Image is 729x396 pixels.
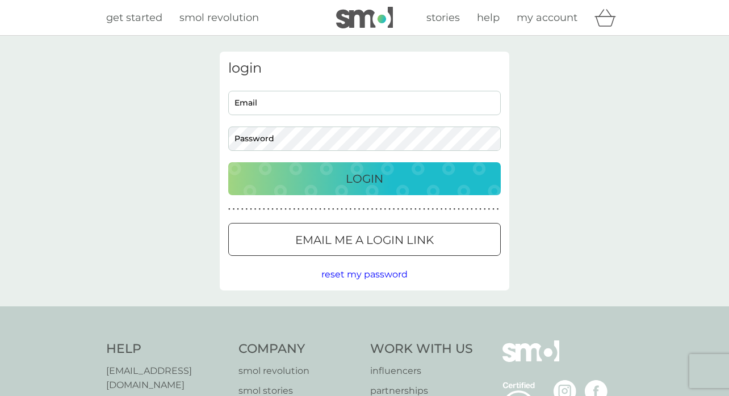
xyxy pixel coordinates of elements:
[321,269,408,280] span: reset my password
[479,207,481,212] p: ●
[426,11,460,24] span: stories
[517,10,577,26] a: my account
[345,207,347,212] p: ●
[488,207,491,212] p: ●
[397,207,399,212] p: ●
[484,207,486,212] p: ●
[267,207,270,212] p: ●
[276,207,278,212] p: ●
[106,10,162,26] a: get started
[238,364,359,378] a: smol revolution
[246,207,248,212] p: ●
[594,6,623,29] div: basket
[179,11,259,24] span: smol revolution
[384,207,387,212] p: ●
[423,207,425,212] p: ●
[241,207,244,212] p: ●
[258,207,261,212] p: ●
[293,207,295,212] p: ●
[458,207,460,212] p: ●
[477,11,500,24] span: help
[462,207,464,212] p: ●
[315,207,317,212] p: ●
[414,207,417,212] p: ●
[233,207,235,212] p: ●
[289,207,291,212] p: ●
[228,223,501,256] button: Email me a login link
[332,207,334,212] p: ●
[471,207,473,212] p: ●
[370,340,473,358] h4: Work With Us
[426,10,460,26] a: stories
[106,11,162,24] span: get started
[428,207,430,212] p: ●
[393,207,395,212] p: ●
[324,207,326,212] p: ●
[367,207,369,212] p: ●
[228,162,501,195] button: Login
[337,207,339,212] p: ●
[237,207,239,212] p: ●
[380,207,382,212] p: ●
[228,60,501,77] h3: login
[354,207,356,212] p: ●
[284,207,287,212] p: ●
[350,207,352,212] p: ●
[449,207,451,212] p: ●
[445,207,447,212] p: ●
[280,207,283,212] p: ●
[298,207,300,212] p: ●
[106,340,227,358] h4: Help
[302,207,304,212] p: ●
[179,10,259,26] a: smol revolution
[341,207,343,212] p: ●
[228,207,231,212] p: ●
[238,340,359,358] h4: Company
[475,207,477,212] p: ●
[517,11,577,24] span: my account
[466,207,468,212] p: ●
[419,207,421,212] p: ●
[106,364,227,393] a: [EMAIL_ADDRESS][DOMAIN_NAME]
[346,170,383,188] p: Login
[306,207,308,212] p: ●
[502,340,559,379] img: smol
[410,207,412,212] p: ●
[492,207,495,212] p: ●
[362,207,364,212] p: ●
[271,207,274,212] p: ●
[358,207,361,212] p: ●
[441,207,443,212] p: ●
[250,207,252,212] p: ●
[370,364,473,378] a: influencers
[454,207,456,212] p: ●
[254,207,257,212] p: ●
[295,231,434,249] p: Email me a login link
[319,207,321,212] p: ●
[477,10,500,26] a: help
[263,207,265,212] p: ●
[497,207,499,212] p: ●
[328,207,330,212] p: ●
[371,207,374,212] p: ●
[401,207,404,212] p: ●
[406,207,408,212] p: ●
[436,207,438,212] p: ●
[431,207,434,212] p: ●
[375,207,378,212] p: ●
[321,267,408,282] button: reset my password
[311,207,313,212] p: ●
[388,207,391,212] p: ●
[336,7,393,28] img: smol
